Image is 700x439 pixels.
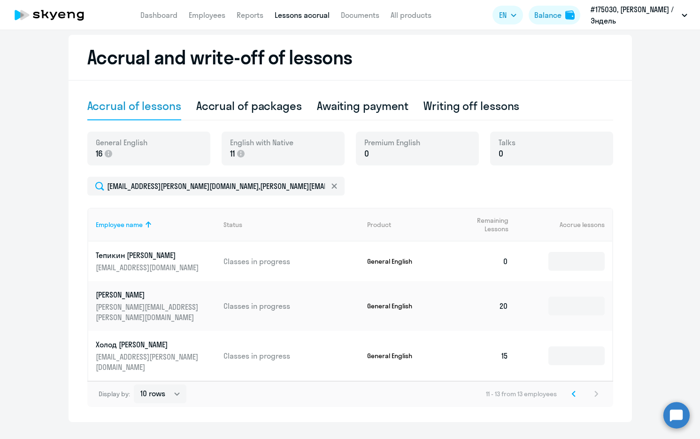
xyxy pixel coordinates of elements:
[189,10,225,20] a: Employees
[317,98,408,113] div: Awaiting payment
[499,148,503,160] span: 0
[591,4,678,26] p: #175030, [PERSON_NAME] / Эндель
[140,10,177,20] a: Dashboard
[458,216,516,233] div: Remaining Lessons
[223,220,242,229] div: Status
[516,208,612,242] th: Accrue lessons
[364,148,369,160] span: 0
[534,9,562,21] div: Balance
[423,98,519,113] div: Writing off lessons
[230,137,293,148] span: English with Native
[87,98,181,113] div: Accrual of lessons
[499,137,515,148] span: Talks
[364,137,420,148] span: Premium English
[96,352,201,372] p: [EMAIL_ADDRESS][PERSON_NAME][DOMAIN_NAME]
[367,220,451,229] div: Product
[451,242,516,281] td: 0
[230,148,236,160] span: 11
[275,10,330,20] a: Lessons accrual
[341,10,379,20] a: Documents
[223,301,360,311] p: Classes in progress
[96,339,216,372] a: Холод [PERSON_NAME][EMAIL_ADDRESS][PERSON_NAME][DOMAIN_NAME]
[586,4,692,26] button: #175030, [PERSON_NAME] / Эндель
[96,290,216,322] a: [PERSON_NAME][PERSON_NAME][EMAIL_ADDRESS][PERSON_NAME][DOMAIN_NAME]
[237,10,263,20] a: Reports
[451,281,516,331] td: 20
[367,257,438,266] p: General English
[96,339,201,350] p: Холод [PERSON_NAME]
[492,6,523,24] button: EN
[529,6,580,24] button: Balancebalance
[499,9,507,21] span: EN
[223,351,360,361] p: Classes in progress
[96,250,201,260] p: Тепикин [PERSON_NAME]
[223,220,360,229] div: Status
[223,256,360,267] p: Classes in progress
[96,290,201,300] p: [PERSON_NAME]
[486,390,557,398] span: 11 - 13 from 13 employees
[87,177,345,196] input: Search by name, email, product or status
[367,352,438,360] p: General English
[458,216,508,233] span: Remaining Lessons
[87,46,613,69] h2: Accrual and write-off of lessons
[96,250,216,273] a: Тепикин [PERSON_NAME][EMAIL_ADDRESS][DOMAIN_NAME]
[96,302,201,322] p: [PERSON_NAME][EMAIL_ADDRESS][PERSON_NAME][DOMAIN_NAME]
[196,98,302,113] div: Accrual of packages
[367,302,438,310] p: General English
[565,10,575,20] img: balance
[96,148,103,160] span: 16
[391,10,431,20] a: All products
[96,220,216,229] div: Employee name
[96,220,143,229] div: Employee name
[96,137,147,148] span: General English
[96,262,201,273] p: [EMAIL_ADDRESS][DOMAIN_NAME]
[367,220,391,229] div: Product
[451,331,516,381] td: 15
[99,390,130,398] span: Display by:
